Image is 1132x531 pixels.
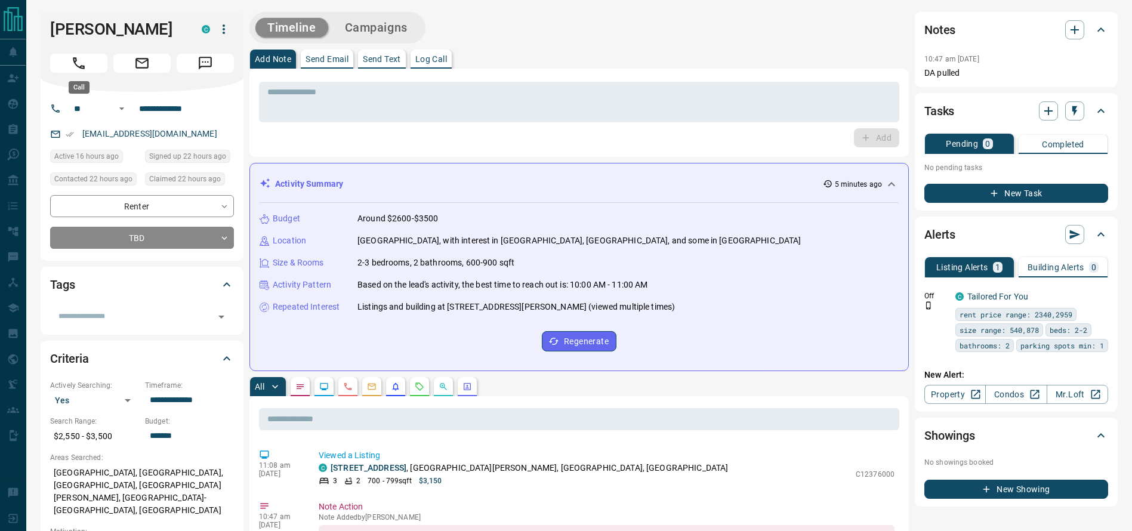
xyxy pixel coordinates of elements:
p: No pending tasks [924,159,1108,177]
p: 10:47 am [DATE] [924,55,979,63]
p: C12376000 [856,469,895,480]
span: Claimed 22 hours ago [149,173,221,185]
span: Email [113,54,171,73]
p: No showings booked [924,457,1108,468]
p: Actively Searching: [50,380,139,391]
p: [GEOGRAPHIC_DATA], with interest in [GEOGRAPHIC_DATA], [GEOGRAPHIC_DATA], and some in [GEOGRAPHIC... [357,234,801,247]
a: Mr.Loft [1047,385,1108,404]
p: 2-3 bedrooms, 2 bathrooms, 600-900 sqft [357,257,514,269]
button: Campaigns [333,18,420,38]
p: 0 [985,140,990,148]
p: Activity Pattern [273,279,331,291]
p: Around $2600-$3500 [357,212,438,225]
button: Timeline [255,18,328,38]
p: 2 [356,476,360,486]
span: Message [177,54,234,73]
p: Budget [273,212,300,225]
a: [STREET_ADDRESS] [331,463,406,473]
p: Budget: [145,416,234,427]
div: Notes [924,16,1108,44]
a: Property [924,385,986,404]
svg: Push Notification Only [924,301,933,310]
p: Based on the lead's activity, the best time to reach out is: 10:00 AM - 11:00 AM [357,279,648,291]
svg: Listing Alerts [391,382,400,391]
a: Tailored For You [967,292,1028,301]
p: [GEOGRAPHIC_DATA], [GEOGRAPHIC_DATA], [GEOGRAPHIC_DATA], [GEOGRAPHIC_DATA][PERSON_NAME], [GEOGRAP... [50,463,234,520]
p: Timeframe: [145,380,234,391]
a: Condos [985,385,1047,404]
div: condos.ca [202,25,210,33]
div: Sun Sep 14 2025 [145,150,234,166]
p: Activity Summary [275,178,343,190]
p: Add Note [255,55,291,63]
p: 1 [995,263,1000,271]
p: Note Action [319,501,895,513]
h2: Tasks [924,101,954,121]
div: TBD [50,227,234,249]
span: bathrooms: 2 [960,339,1010,351]
p: $2,550 - $3,500 [50,427,139,446]
button: Open [213,308,230,325]
button: New Task [924,184,1108,203]
div: Tags [50,270,234,299]
div: Criteria [50,344,234,373]
svg: Opportunities [439,382,448,391]
span: rent price range: 2340,2959 [960,308,1072,320]
p: 700 - 799 sqft [368,476,411,486]
p: , [GEOGRAPHIC_DATA][PERSON_NAME], [GEOGRAPHIC_DATA], [GEOGRAPHIC_DATA] [331,462,728,474]
p: Search Range: [50,416,139,427]
h2: Tags [50,275,75,294]
p: 11:08 am [259,461,301,470]
div: Sun Sep 14 2025 [145,172,234,189]
p: 10:47 am [259,513,301,521]
p: Off [924,291,948,301]
p: [DATE] [259,521,301,529]
p: Send Text [363,55,401,63]
p: Repeated Interest [273,301,340,313]
div: Call [69,81,90,94]
p: Areas Searched: [50,452,234,463]
h2: Notes [924,20,955,39]
p: Listings and building at [STREET_ADDRESS][PERSON_NAME] (viewed multiple times) [357,301,675,313]
p: Log Call [415,55,447,63]
div: Showings [924,421,1108,450]
p: 5 minutes ago [835,179,882,190]
span: beds: 2-2 [1050,324,1087,336]
svg: Email Verified [66,130,74,138]
h2: Showings [924,426,975,445]
p: Listing Alerts [936,263,988,271]
div: condos.ca [319,464,327,472]
p: New Alert: [924,369,1108,381]
p: Building Alerts [1028,263,1084,271]
p: Completed [1042,140,1084,149]
button: New Showing [924,480,1108,499]
svg: Emails [367,382,377,391]
p: [DATE] [259,470,301,478]
div: Alerts [924,220,1108,249]
span: Active 16 hours ago [54,150,119,162]
p: Viewed a Listing [319,449,895,462]
p: DA pulled [924,67,1108,79]
span: Contacted 22 hours ago [54,173,132,185]
svg: Requests [415,382,424,391]
h2: Alerts [924,225,955,244]
div: Yes [50,391,139,410]
a: [EMAIL_ADDRESS][DOMAIN_NAME] [82,129,217,138]
div: Sun Sep 14 2025 [50,150,139,166]
p: Pending [946,140,978,148]
p: All [255,382,264,391]
button: Open [115,101,129,116]
p: Size & Rooms [273,257,324,269]
div: Renter [50,195,234,217]
svg: Lead Browsing Activity [319,382,329,391]
p: $3,150 [419,476,442,486]
div: Activity Summary5 minutes ago [260,173,899,195]
div: condos.ca [955,292,964,301]
svg: Calls [343,382,353,391]
span: Call [50,54,107,73]
div: Sun Sep 14 2025 [50,172,139,189]
span: Signed up 22 hours ago [149,150,226,162]
p: Send Email [306,55,348,63]
p: Note Added by [PERSON_NAME] [319,513,895,521]
span: parking spots min: 1 [1020,339,1104,351]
